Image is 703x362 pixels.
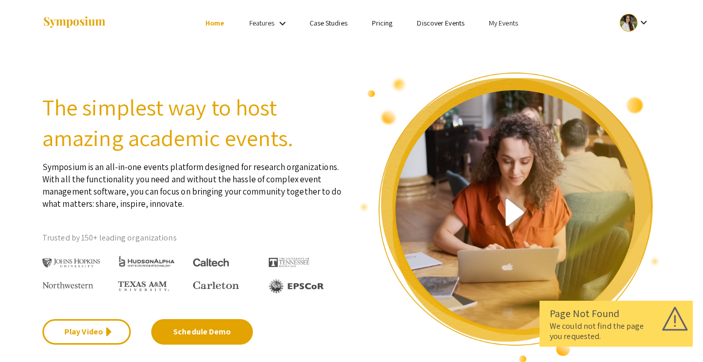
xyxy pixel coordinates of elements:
img: Carleton [193,281,239,289]
img: Northwestern [42,282,93,288]
img: The University of Tennessee [269,258,310,267]
a: Home [205,18,224,28]
h2: The simplest way to host amazing academic events. [42,92,344,153]
img: Johns Hopkins University [42,258,100,268]
mat-icon: Expand account dropdown [638,16,650,29]
p: Symposium is an all-in-one events platform designed for research organizations. With all the func... [42,153,344,210]
button: Expand account dropdown [609,11,661,34]
p: Trusted by 150+ leading organizations [42,230,344,246]
mat-icon: Expand Features list [276,17,289,30]
div: Page Not Found [550,306,683,321]
a: Features [249,18,275,28]
a: Case Studies [310,18,347,28]
a: My Events [489,18,518,28]
img: Texas A&M University [118,281,169,292]
img: HudsonAlpha [118,255,176,267]
a: Schedule Demo [151,319,253,345]
img: Symposium by ForagerOne [42,16,106,30]
img: EPSCOR [269,279,325,294]
div: We could not find the page you requested. [550,321,683,342]
img: Caltech [193,258,229,267]
a: Discover Events [417,18,464,28]
a: Pricing [372,18,393,28]
a: Play Video [42,319,131,345]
